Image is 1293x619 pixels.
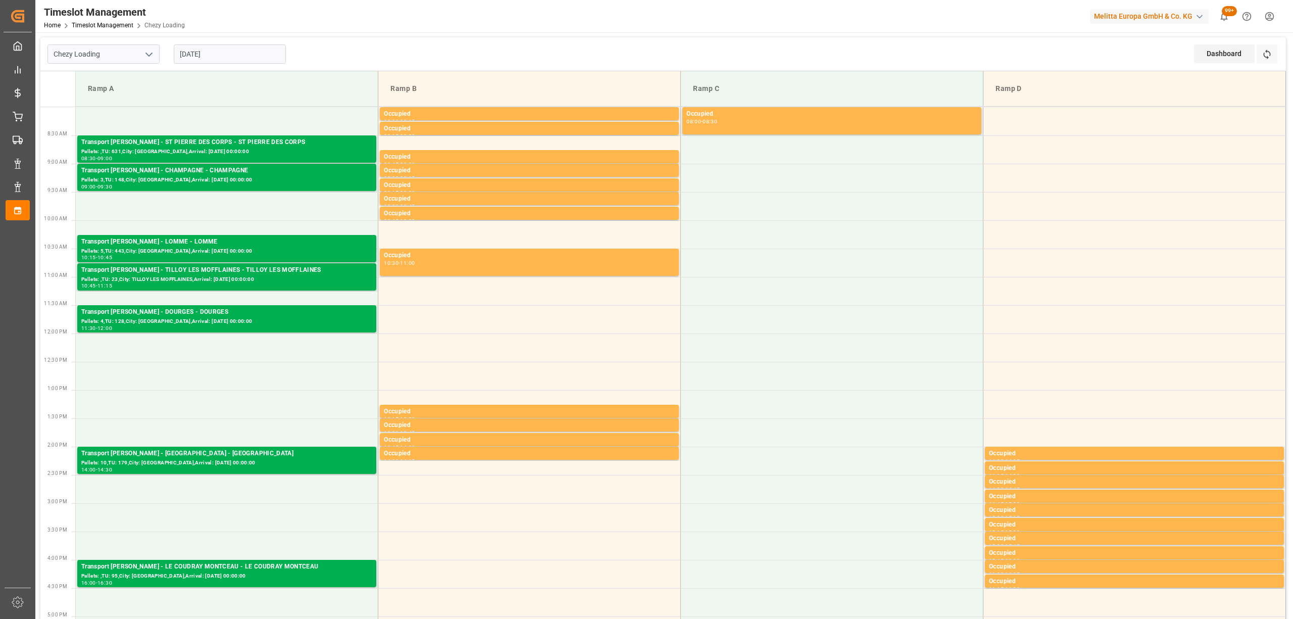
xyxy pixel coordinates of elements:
[384,152,675,162] div: Occupied
[400,431,415,435] div: 13:45
[384,180,675,191] div: Occupied
[1222,6,1237,16] span: 99+
[384,119,399,124] div: 08:00
[386,79,672,98] div: Ramp B
[81,166,372,176] div: Transport [PERSON_NAME] - CHAMPAGNE - CHAMPAGNE
[384,261,399,265] div: 10:30
[399,119,400,124] div: -
[384,431,399,435] div: 13:30
[1090,7,1213,26] button: Melitta Europa GmbH & Co. KG
[1004,502,1005,506] div: -
[384,459,399,463] div: 14:00
[399,459,400,463] div: -
[384,449,675,459] div: Occupied
[400,261,415,265] div: 11:00
[384,134,399,138] div: 08:15
[44,244,67,250] span: 10:30 AM
[384,166,675,176] div: Occupied
[97,467,112,472] div: 14:30
[81,562,372,572] div: Transport [PERSON_NAME] - LE COUDRAY MONTCEAU - LE COUDRAY MONTCEAU
[399,204,400,209] div: -
[84,79,370,98] div: Ramp A
[44,329,67,335] span: 12:00 PM
[989,505,1280,515] div: Occupied
[701,119,703,124] div: -
[81,184,96,189] div: 09:00
[97,255,112,260] div: 10:45
[47,612,67,617] span: 5:00 PM
[400,176,415,180] div: 09:15
[989,572,1004,577] div: 16:00
[44,357,67,363] span: 12:30 PM
[1004,459,1005,463] div: -
[989,558,1004,563] div: 15:45
[1004,558,1005,563] div: -
[96,283,97,288] div: -
[1005,473,1020,478] div: 14:30
[989,487,1004,492] div: 14:30
[47,131,67,136] span: 8:30 AM
[689,79,975,98] div: Ramp C
[47,386,67,391] span: 1:00 PM
[686,119,701,124] div: 08:00
[384,204,399,209] div: 09:30
[384,124,675,134] div: Occupied
[384,191,399,195] div: 09:15
[96,184,97,189] div: -
[991,79,1277,98] div: Ramp D
[81,317,372,326] div: Pallets: 4,TU: 128,City: [GEOGRAPHIC_DATA],Arrival: [DATE] 00:00:00
[399,219,400,223] div: -
[989,548,1280,558] div: Occupied
[81,148,372,156] div: Pallets: ,TU: 631,City: [GEOGRAPHIC_DATA],Arrival: [DATE] 00:00:00
[400,162,415,167] div: 09:00
[1004,587,1005,591] div: -
[174,44,286,64] input: DD-MM-YYYY
[384,417,399,421] div: 13:15
[400,119,415,124] div: 08:15
[97,581,112,585] div: 16:30
[989,515,1004,520] div: 15:00
[1004,544,1005,548] div: -
[989,534,1280,544] div: Occupied
[384,407,675,417] div: Occupied
[47,44,160,64] input: Type to search/select
[1005,515,1020,520] div: 15:15
[399,191,400,195] div: -
[81,467,96,472] div: 14:00
[1005,544,1020,548] div: 15:45
[384,176,399,180] div: 09:00
[686,109,977,119] div: Occupied
[81,459,372,467] div: Pallets: 10,TU: 179,City: [GEOGRAPHIC_DATA],Arrival: [DATE] 00:00:00
[989,477,1280,487] div: Occupied
[81,449,372,459] div: Transport [PERSON_NAME] - [GEOGRAPHIC_DATA] - [GEOGRAPHIC_DATA]
[47,499,67,504] span: 3:00 PM
[384,219,399,223] div: 09:45
[400,445,415,450] div: 14:00
[96,255,97,260] div: -
[44,216,67,221] span: 10:00 AM
[384,194,675,204] div: Occupied
[47,159,67,165] span: 9:00 AM
[989,492,1280,502] div: Occupied
[81,265,372,275] div: Transport [PERSON_NAME] - TILLOY LES MOFFLAINES - TILLOY LES MOFFLAINES
[81,176,372,184] div: Pallets: 3,TU: 148,City: [GEOGRAPHIC_DATA],Arrival: [DATE] 00:00:00
[81,237,372,247] div: Transport [PERSON_NAME] - LOMME - LOMME
[989,449,1280,459] div: Occupied
[47,555,67,561] span: 4:00 PM
[1004,473,1005,478] div: -
[989,577,1280,587] div: Occupied
[97,184,112,189] div: 09:30
[1004,530,1005,535] div: -
[400,219,415,223] div: 10:00
[96,326,97,330] div: -
[384,420,675,431] div: Occupied
[989,587,1004,591] div: 16:15
[44,5,185,20] div: Timeslot Management
[1005,587,1020,591] div: 16:30
[44,301,67,306] span: 11:30 AM
[1005,558,1020,563] div: 16:00
[400,191,415,195] div: 09:30
[989,562,1280,572] div: Occupied
[399,162,400,167] div: -
[81,275,372,284] div: Pallets: ,TU: 23,City: TILLOY LES MOFFLAINES,Arrival: [DATE] 00:00:00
